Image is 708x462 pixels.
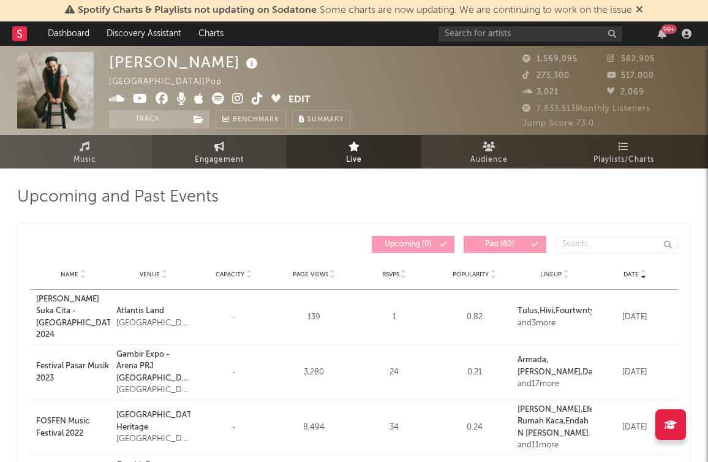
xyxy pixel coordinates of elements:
div: 8,494 [277,422,351,434]
button: Past(80) [464,236,546,253]
strong: Hivi , [540,307,555,315]
span: Live [346,153,362,167]
div: [GEOGRAPHIC_DATA], [GEOGRAPHIC_DATA] [116,317,190,330]
span: Upcoming and Past Events [17,190,219,205]
a: Benchmark [216,110,286,129]
a: Discovery Assistant [98,21,190,46]
a: [PERSON_NAME], [518,406,582,414]
span: Audience [470,153,508,167]
span: Summary [307,116,344,123]
input: Search... [555,236,678,253]
div: [GEOGRAPHIC_DATA], [GEOGRAPHIC_DATA] [116,433,190,445]
a: Armada, [518,356,548,364]
button: Track [109,110,186,129]
span: 582,905 [607,55,655,63]
div: , and 3 more [518,305,592,329]
a: Dashboard [39,21,98,46]
div: 139 [277,311,351,324]
button: Edit [288,93,311,108]
span: 275,300 [522,72,570,80]
span: Dismiss [636,6,643,15]
span: RSVPs [382,271,399,278]
div: - [197,366,271,379]
span: Name [61,271,78,278]
a: Audience [421,135,556,169]
a: Gambir Expo - Arena PRJ [GEOGRAPHIC_DATA] [GEOGRAPHIC_DATA] [116,349,190,385]
span: Popularity [453,271,489,278]
span: Music [73,153,96,167]
div: [GEOGRAPHIC_DATA], [GEOGRAPHIC_DATA] [116,384,190,396]
div: [GEOGRAPHIC_DATA] | Pop [109,75,236,89]
span: Capacity [216,271,244,278]
a: Endah N [PERSON_NAME] [518,417,589,437]
a: Festival Pasar Musik 2023 [36,360,110,384]
div: , and 11 more [518,404,592,452]
a: [PERSON_NAME], [518,368,582,376]
strong: [PERSON_NAME] , [518,406,582,414]
div: 34 [357,422,431,434]
div: - [197,311,271,324]
a: FOSFEN Music Festival 2022 [36,415,110,439]
span: Lineup [540,271,562,278]
span: 1,569,095 [522,55,578,63]
a: Tulus, [518,307,540,315]
span: Page Views [293,271,328,278]
span: Venue [140,271,160,278]
a: Hivi, [540,307,555,315]
a: Atlantis Land [116,305,190,317]
span: 517,000 [607,72,654,80]
div: [PERSON_NAME] [109,52,261,72]
a: [PERSON_NAME] Suka Cita - [GEOGRAPHIC_DATA] 2024 [36,293,110,341]
strong: Armada , [518,356,548,364]
span: Past ( 80 ) [472,241,528,248]
a: [GEOGRAPHIC_DATA] Heritage [116,409,190,433]
button: Summary [292,110,350,129]
span: 7,833,513 Monthly Listeners [522,105,650,113]
div: [DATE] [598,366,672,379]
a: Engagement [152,135,287,169]
button: 99+ [658,29,666,39]
div: - [197,422,271,434]
button: Upcoming(0) [372,236,454,253]
div: 1 [357,311,431,324]
input: Search for artists [439,26,622,42]
a: Playlists/Charts [556,135,691,169]
strong: Tulus , [518,307,540,315]
a: Danilla [582,368,608,376]
a: Live [287,135,421,169]
div: 24 [357,366,431,379]
span: Benchmark [233,113,279,127]
div: 0.82 [437,311,511,324]
span: 2,069 [607,88,644,96]
div: 0.24 [437,422,511,434]
span: Date [623,271,639,278]
a: Music [17,135,152,169]
strong: [PERSON_NAME] , [518,368,582,376]
div: [DATE] [598,422,672,434]
span: : Some charts are now updating. We are continuing to work on the issue [78,6,632,15]
span: Engagement [195,153,244,167]
div: 0.21 [437,366,511,379]
span: Jump Score: 73.0 [522,119,594,127]
span: Spotify Charts & Playlists not updating on Sodatone [78,6,317,15]
div: , and 17 more [518,354,592,390]
span: Playlists/Charts [593,153,654,167]
span: 3,021 [522,88,559,96]
a: Fourtwnty [555,307,595,315]
div: 3,280 [277,366,351,379]
div: [DATE] [598,311,672,324]
div: 99 + [661,25,677,34]
span: Upcoming ( 0 ) [380,241,436,248]
a: Charts [190,21,232,46]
